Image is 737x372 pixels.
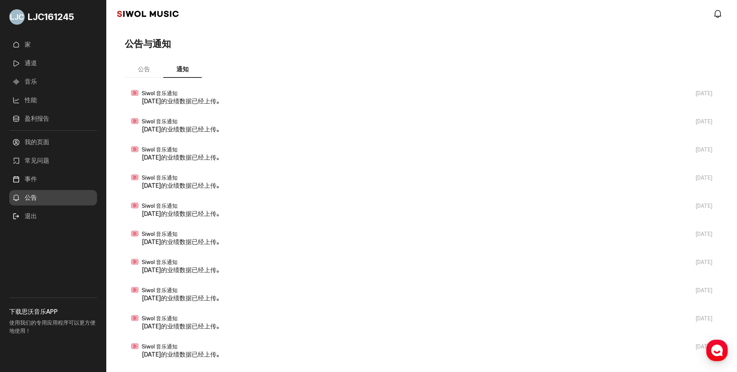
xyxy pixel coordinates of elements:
[142,231,178,237] span: Siwol 音乐通知
[142,322,712,331] p: [DATE]的业绩数据已经上传。
[9,153,97,168] a: 常见问题
[9,111,97,126] a: 盈利报告
[20,256,33,262] span: Home
[9,56,97,71] a: 通道
[695,146,712,153] span: [DATE]
[9,6,97,28] a: Go to My Profile
[9,172,97,187] a: 事件
[9,209,40,224] button: 退出
[114,256,133,262] span: Settings
[142,294,712,303] p: [DATE]的业绩数据已经上传。
[125,37,171,51] h1: 公告与通知
[142,237,712,247] p: [DATE]的业绩数据已经上传。
[142,125,712,134] p: [DATE]的业绩数据已经上传。
[695,259,712,266] span: [DATE]
[9,307,97,316] h3: 下载思沃音乐APP
[695,315,712,322] span: [DATE]
[142,175,178,181] span: Siwol 音乐通知
[142,287,178,294] span: Siwol 音乐通知
[695,118,712,125] span: [DATE]
[142,350,712,359] p: [DATE]的业绩数据已经上传。
[125,84,719,112] a: Siwol 音乐通知 [DATE] [DATE]的业绩数据已经上传。
[125,197,719,225] a: Siwol 音乐通知 [DATE] [DATE]的业绩数据已经上传。
[142,203,178,209] span: Siwol 音乐通知
[9,135,97,150] a: 我的页面
[695,175,712,181] span: [DATE]
[9,37,97,52] a: 家
[142,97,712,106] p: [DATE]的业绩数据已经上传。
[125,225,719,253] a: Siwol 音乐通知 [DATE] [DATE]的业绩数据已经上传。
[125,253,719,281] a: Siwol 音乐通知 [DATE] [DATE]的业绩数据已经上传。
[695,90,712,97] span: [DATE]
[125,309,719,337] a: Siwol 音乐通知 [DATE] [DATE]的业绩数据已经上传。
[142,153,712,162] p: [DATE]的业绩数据已经上传。
[9,190,97,205] a: 公告
[51,244,99,264] a: Messages
[64,256,87,263] span: Messages
[125,337,719,365] a: Siwol 音乐通知 [DATE] [DATE]的业绩数据已经上传。
[163,62,202,78] button: 通知
[9,93,97,108] a: 性能
[142,259,178,266] span: Siwol 音乐通知
[142,209,712,219] p: [DATE]的业绩数据已经上传。
[695,343,712,350] span: [DATE]
[142,343,178,350] span: Siwol 音乐通知
[142,266,712,275] p: [DATE]的业绩数据已经上传。
[142,90,178,97] span: Siwol 音乐通知
[125,168,719,197] a: Siwol 音乐通知 [DATE] [DATE]的业绩数据已经上传。
[125,62,163,78] button: 公告
[142,315,178,322] span: Siwol 音乐通知
[9,74,97,89] a: 音乐
[142,181,712,190] p: [DATE]的业绩数据已经上传。
[125,281,719,309] a: Siwol 音乐通知 [DATE] [DATE]的业绩数据已经上传。
[695,287,712,294] span: [DATE]
[125,140,719,168] a: Siwol 音乐通知 [DATE] [DATE]的业绩数据已经上传。
[28,10,74,24] span: LJC161245
[9,316,97,341] p: 使用我们的专用应用程序可以更方便地使用！
[695,203,712,209] span: [DATE]
[711,6,726,22] a: modal.notifications
[142,146,178,153] span: Siwol 音乐通知
[695,231,712,237] span: [DATE]
[125,112,719,140] a: Siwol 音乐通知 [DATE] [DATE]的业绩数据已经上传。
[99,244,148,264] a: Settings
[2,244,51,264] a: Home
[142,118,178,125] span: Siwol 音乐通知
